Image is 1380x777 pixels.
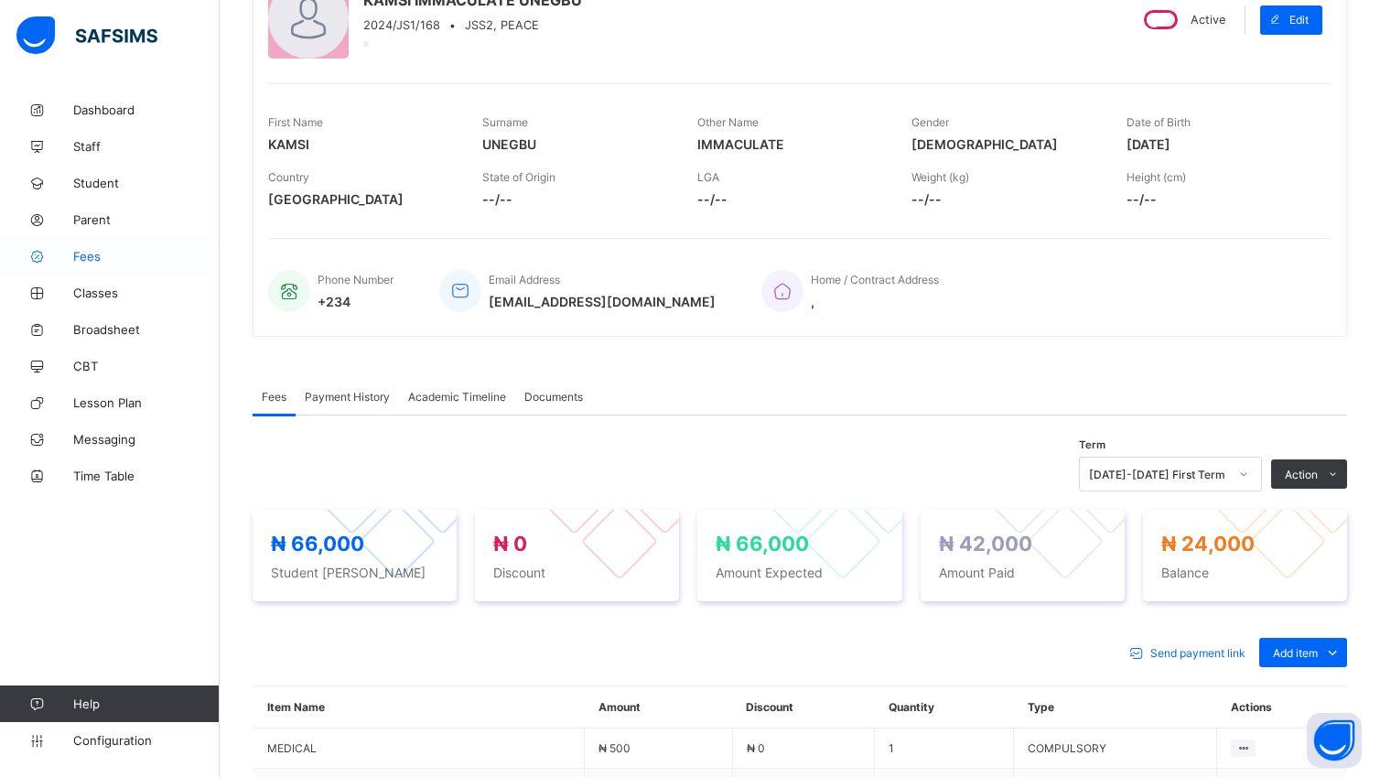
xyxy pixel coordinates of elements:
span: Fees [73,249,220,264]
th: Type [1014,686,1217,728]
span: Broadsheet [73,322,220,337]
span: KAMSI [268,136,455,152]
span: Classes [73,286,220,300]
span: Documents [524,390,583,404]
span: Gender [911,115,949,129]
span: State of Origin [482,170,555,184]
span: 2024/JS1/168 [363,18,440,32]
span: , [811,294,939,309]
span: ₦ 42,000 [939,532,1032,556]
span: Staff [73,139,220,154]
span: Student [73,176,220,190]
span: --/-- [482,191,669,207]
img: safsims [16,16,157,55]
span: Dashboard [73,103,220,117]
span: Academic Timeline [408,390,506,404]
span: --/-- [697,191,884,207]
span: Send payment link [1150,646,1245,660]
span: Time Table [73,469,220,483]
span: JSS2, PEACE [465,18,539,32]
span: [DEMOGRAPHIC_DATA] [911,136,1098,152]
span: Country [268,170,309,184]
span: [EMAIL_ADDRESS][DOMAIN_NAME] [489,294,716,309]
span: Messaging [73,432,220,447]
span: Lesson Plan [73,395,220,410]
span: Action [1285,468,1318,481]
th: Quantity [875,686,1014,728]
span: Edit [1289,13,1309,27]
th: Item Name [253,686,585,728]
span: Date of Birth [1127,115,1191,129]
span: ₦ 500 [598,741,631,755]
span: --/-- [1127,191,1313,207]
span: Discount [493,565,661,580]
span: Fees [262,390,286,404]
span: Add item [1273,646,1318,660]
span: Amount Expected [716,565,883,580]
span: Balance [1161,565,1329,580]
span: Phone Number [318,273,394,286]
span: +234 [318,294,394,309]
span: Surname [482,115,528,129]
span: Other Name [697,115,759,129]
span: Term [1079,438,1105,451]
div: [DATE]-[DATE] First Term [1089,468,1228,481]
th: Amount [585,686,732,728]
span: --/-- [911,191,1098,207]
span: ₦ 24,000 [1161,532,1255,556]
span: Payment History [305,390,390,404]
span: Active [1191,13,1225,27]
span: Help [73,696,219,711]
span: ₦ 0 [747,741,765,755]
span: [DATE] [1127,136,1313,152]
th: Discount [732,686,875,728]
th: Actions [1217,686,1347,728]
span: Home / Contract Address [811,273,939,286]
td: COMPULSORY [1014,728,1217,769]
span: Configuration [73,733,219,748]
span: ₦ 66,000 [716,532,809,556]
span: Parent [73,212,220,227]
span: Weight (kg) [911,170,969,184]
span: First Name [268,115,323,129]
button: Open asap [1307,713,1362,768]
span: ₦ 0 [493,532,527,556]
span: Height (cm) [1127,170,1186,184]
span: UNEGBU [482,136,669,152]
span: LGA [697,170,719,184]
span: IMMACULATE [697,136,884,152]
span: Email Address [489,273,560,286]
span: Amount Paid [939,565,1106,580]
span: Student [PERSON_NAME] [271,565,438,580]
span: [GEOGRAPHIC_DATA] [268,191,455,207]
span: CBT [73,359,220,373]
span: MEDICAL [267,741,570,755]
td: 1 [875,728,1014,769]
div: • [363,18,582,32]
span: ₦ 66,000 [271,532,364,556]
